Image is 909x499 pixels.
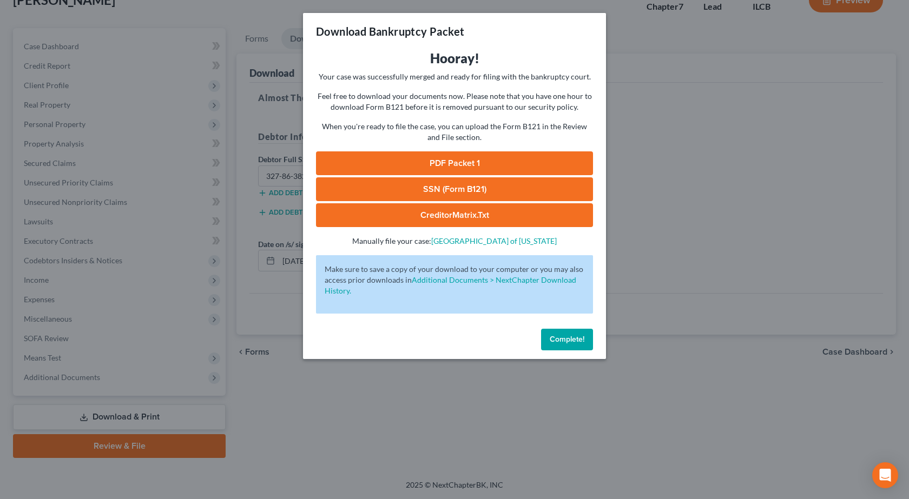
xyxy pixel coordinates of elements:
h3: Hooray! [316,50,593,67]
p: When you're ready to file the case, you can upload the Form B121 in the Review and File section. [316,121,593,143]
a: Additional Documents > NextChapter Download History. [325,275,576,295]
a: CreditorMatrix.txt [316,203,593,227]
a: PDF Packet 1 [316,151,593,175]
a: SSN (Form B121) [316,177,593,201]
p: Feel free to download your documents now. Please note that you have one hour to download Form B12... [316,91,593,112]
div: Open Intercom Messenger [872,462,898,488]
a: [GEOGRAPHIC_DATA] of [US_STATE] [431,236,557,245]
h3: Download Bankruptcy Packet [316,24,464,39]
span: Complete! [550,335,584,344]
p: Make sure to save a copy of your download to your computer or you may also access prior downloads in [325,264,584,296]
p: Manually file your case: [316,236,593,247]
p: Your case was successfully merged and ready for filing with the bankruptcy court. [316,71,593,82]
button: Complete! [541,329,593,350]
